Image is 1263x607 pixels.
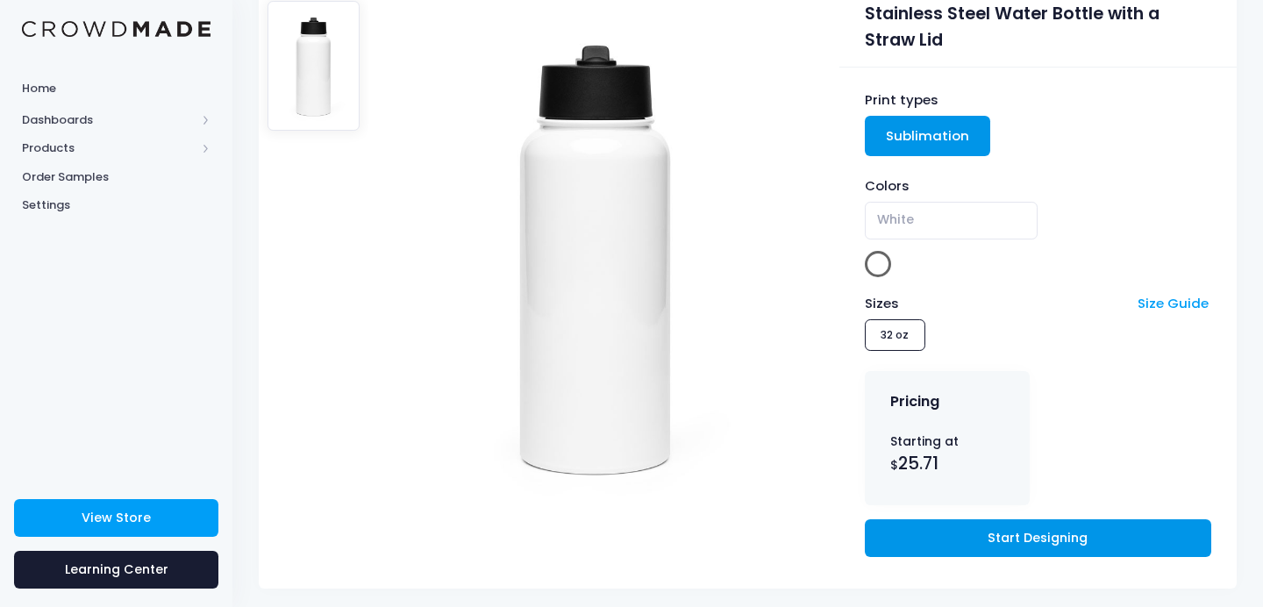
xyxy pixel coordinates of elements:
a: View Store [14,499,218,537]
div: Print types [865,90,1211,110]
a: Size Guide [1138,294,1209,312]
span: Learning Center [65,561,168,578]
a: Learning Center [14,551,218,589]
span: Dashboards [22,111,196,129]
a: Sublimation [865,116,990,156]
a: Start Designing [865,519,1211,557]
span: Products [22,139,196,157]
span: Home [22,80,210,97]
span: Order Samples [22,168,210,186]
span: White [865,202,1038,239]
div: Sizes [856,294,1129,313]
span: White [877,211,914,229]
span: View Store [82,509,151,526]
div: Starting at $ [890,432,1003,476]
span: 25.71 [898,452,938,475]
img: Logo [22,21,210,38]
div: Colors [865,176,1211,196]
h4: Pricing [890,393,939,411]
span: Settings [22,196,210,214]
